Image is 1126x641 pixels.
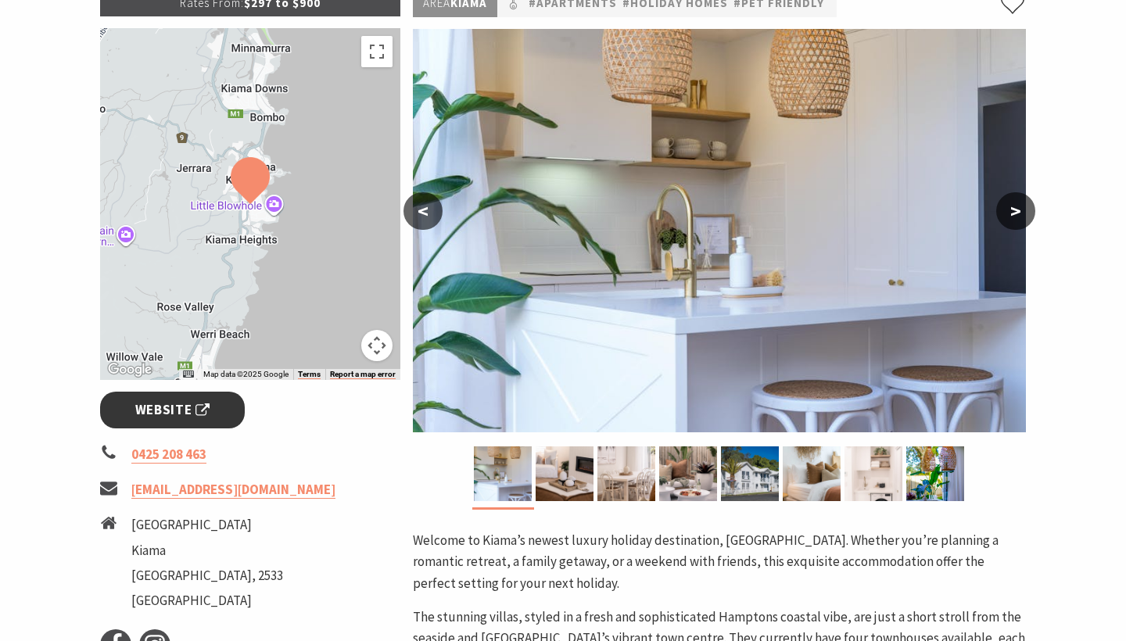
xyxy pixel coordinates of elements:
a: Terms (opens in new tab) [298,370,321,379]
a: Website [100,392,245,428]
img: Salty Palms - Villa 2 [659,446,717,501]
img: Beautiful Gourmet Kitchen to entertain & enjoy [413,29,1026,432]
img: SALTY PALMS LUXURY VILLAS BY THE SEA [721,446,779,501]
p: Welcome to Kiama’s newest luxury holiday destination, [GEOGRAPHIC_DATA]. Whether you’re planning ... [413,530,1026,594]
span: Map data ©2025 Google [203,370,289,378]
button: < [403,192,443,230]
img: Salty Palms - Villa 2 [597,446,655,501]
button: Map camera controls [361,330,393,361]
button: Toggle fullscreen view [361,36,393,67]
button: > [996,192,1035,230]
li: [GEOGRAPHIC_DATA], 2533 [131,565,283,586]
img: Parents retreat [783,446,841,501]
li: Kiama [131,540,283,561]
li: [GEOGRAPHIC_DATA] [131,514,283,535]
a: 0425 208 463 [131,446,206,464]
img: Google [104,360,156,380]
button: Keyboard shortcuts [183,369,194,380]
img: Salty Palms - Villa 2 [536,446,593,501]
li: [GEOGRAPHIC_DATA] [131,590,283,611]
a: Click to see this area on Google Maps [104,360,156,380]
img: Entertainers delight with gourmet kitchen [906,446,964,501]
img: Beautiful Gourmet Kitchen to entertain & enjoy [474,446,532,501]
img: Salty Palms - Villa 2 [844,446,902,501]
span: Website [135,399,210,421]
a: Report a map error [330,370,396,379]
a: [EMAIL_ADDRESS][DOMAIN_NAME] [131,481,335,499]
